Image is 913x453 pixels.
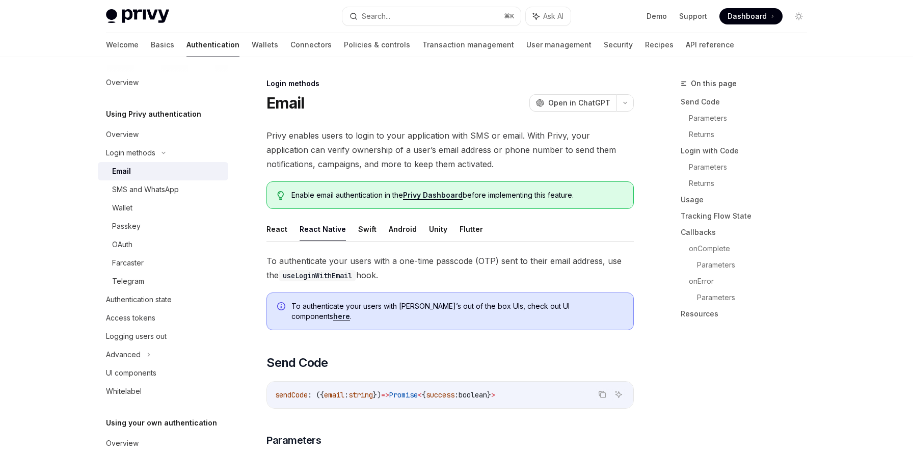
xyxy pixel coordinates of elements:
[526,33,592,57] a: User management
[454,390,459,399] span: :
[543,11,563,21] span: Ask AI
[112,257,144,269] div: Farcaster
[277,302,287,312] svg: Info
[106,128,139,141] div: Overview
[112,220,141,232] div: Passkey
[275,390,308,399] span: sendCode
[791,8,807,24] button: Toggle dark mode
[98,272,228,290] a: Telegram
[689,110,815,126] a: Parameters
[691,77,737,90] span: On this page
[266,94,304,112] h1: Email
[266,217,287,241] button: React
[697,257,815,273] a: Parameters
[266,78,634,89] div: Login methods
[106,312,155,324] div: Access tokens
[98,162,228,180] a: Email
[689,241,815,257] a: onComplete
[290,33,332,57] a: Connectors
[697,289,815,306] a: Parameters
[106,367,156,379] div: UI components
[300,217,346,241] button: React Native
[679,11,707,21] a: Support
[98,73,228,92] a: Overview
[98,434,228,452] a: Overview
[98,364,228,382] a: UI components
[277,191,284,200] svg: Tip
[112,183,179,196] div: SMS and WhatsApp
[344,33,410,57] a: Policies & controls
[604,33,633,57] a: Security
[98,235,228,254] a: OAuth
[689,273,815,289] a: onError
[681,192,815,208] a: Usage
[151,33,174,57] a: Basics
[418,390,422,399] span: <
[98,180,228,199] a: SMS and WhatsApp
[681,224,815,241] a: Callbacks
[422,33,514,57] a: Transaction management
[358,217,377,241] button: Swift
[681,94,815,110] a: Send Code
[389,390,418,399] span: Promise
[186,33,239,57] a: Authentication
[612,388,625,401] button: Ask AI
[266,128,634,171] span: Privy enables users to login to your application with SMS or email. With Privy, your application ...
[106,33,139,57] a: Welcome
[266,433,321,447] span: Parameters
[106,417,217,429] h5: Using your own authentication
[526,7,571,25] button: Ask AI
[98,290,228,309] a: Authentication state
[689,126,815,143] a: Returns
[426,390,454,399] span: success
[106,294,172,306] div: Authentication state
[106,147,155,159] div: Login methods
[686,33,734,57] a: API reference
[342,7,521,25] button: Search...⌘K
[381,390,389,399] span: =>
[681,306,815,322] a: Resources
[491,390,495,399] span: >
[291,190,623,200] span: Enable email authentication in the before implementing this feature.
[389,217,417,241] button: Android
[344,390,348,399] span: :
[98,309,228,327] a: Access tokens
[348,390,373,399] span: string
[308,390,324,399] span: : ({
[112,238,132,251] div: OAuth
[333,312,350,321] a: here
[98,199,228,217] a: Wallet
[681,208,815,224] a: Tracking Flow State
[645,33,674,57] a: Recipes
[487,390,491,399] span: }
[106,385,142,397] div: Whitelabel
[112,165,131,177] div: Email
[681,143,815,159] a: Login with Code
[362,10,390,22] div: Search...
[98,217,228,235] a: Passkey
[106,108,201,120] h5: Using Privy authentication
[252,33,278,57] a: Wallets
[279,270,356,281] code: useLoginWithEmail
[266,355,328,371] span: Send Code
[647,11,667,21] a: Demo
[689,175,815,192] a: Returns
[460,217,483,241] button: Flutter
[98,125,228,144] a: Overview
[596,388,609,401] button: Copy the contents from the code block
[98,254,228,272] a: Farcaster
[106,9,169,23] img: light logo
[373,390,381,399] span: })
[266,254,634,282] span: To authenticate your users with a one-time passcode (OTP) sent to their email address, use the hook.
[112,275,144,287] div: Telegram
[689,159,815,175] a: Parameters
[422,390,426,399] span: {
[98,382,228,401] a: Whitelabel
[504,12,515,20] span: ⌘ K
[529,94,616,112] button: Open in ChatGPT
[429,217,447,241] button: Unity
[112,202,132,214] div: Wallet
[324,390,344,399] span: email
[459,390,487,399] span: boolean
[291,301,623,322] span: To authenticate your users with [PERSON_NAME]’s out of the box UIs, check out UI components .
